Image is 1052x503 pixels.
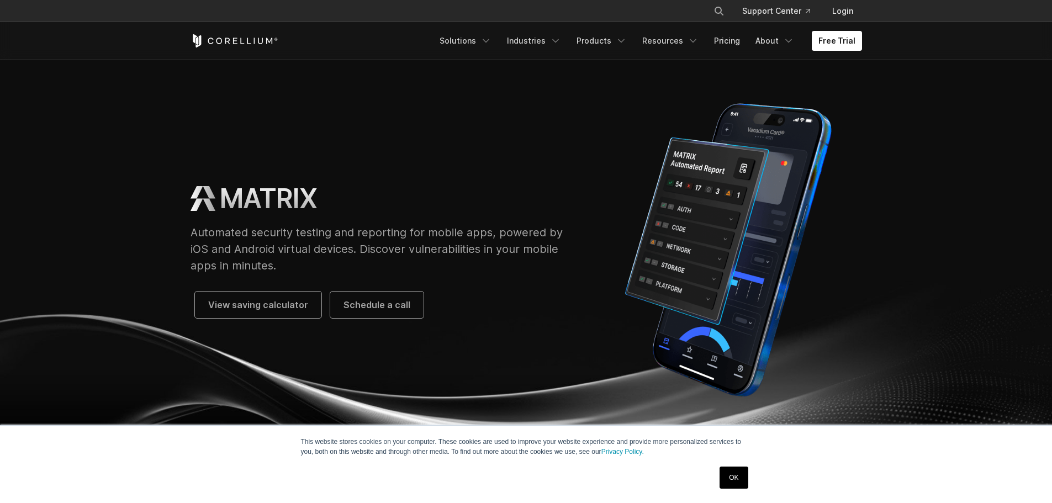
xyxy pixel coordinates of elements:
img: MATRIX Logo [191,186,215,211]
a: View saving calculator [195,292,321,318]
div: Navigation Menu [433,31,862,51]
a: Products [570,31,633,51]
h1: MATRIX [220,182,317,215]
a: Solutions [433,31,498,51]
a: Privacy Policy. [601,448,644,456]
button: Search [709,1,729,21]
a: OK [720,467,748,489]
a: Free Trial [812,31,862,51]
a: Support Center [733,1,819,21]
p: This website stores cookies on your computer. These cookies are used to improve your website expe... [301,437,752,457]
span: Schedule a call [343,298,410,311]
a: Schedule a call [330,292,424,318]
span: View saving calculator [208,298,308,311]
p: Automated security testing and reporting for mobile apps, powered by iOS and Android virtual devi... [191,224,573,274]
a: Resources [636,31,705,51]
a: Login [823,1,862,21]
img: Corellium MATRIX automated report on iPhone showing app vulnerability test results across securit... [595,95,861,405]
a: Industries [500,31,568,51]
a: Corellium Home [191,34,278,47]
a: About [749,31,801,51]
a: Pricing [707,31,747,51]
div: Navigation Menu [700,1,862,21]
